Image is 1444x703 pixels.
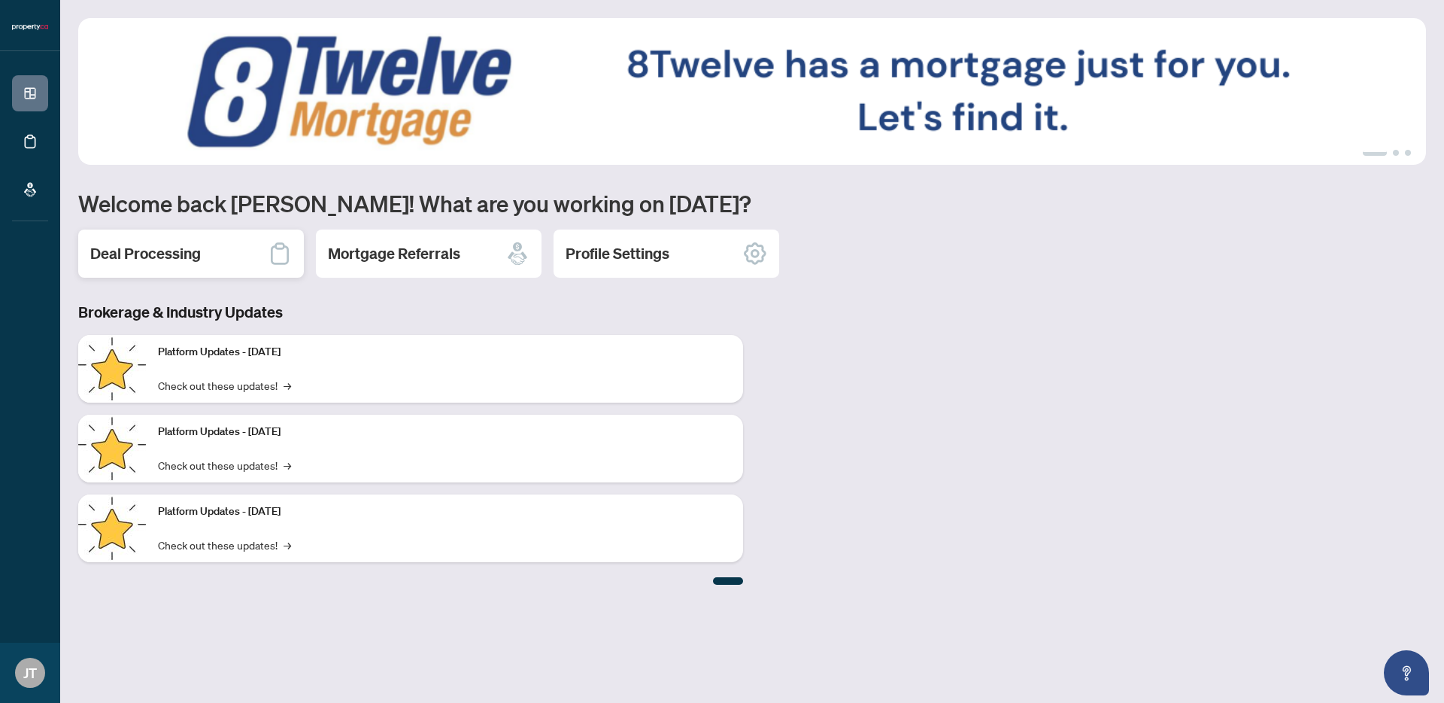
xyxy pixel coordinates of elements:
a: Check out these updates!→ [158,377,291,394]
span: → [284,537,291,553]
a: Check out these updates!→ [158,457,291,473]
img: Platform Updates - July 8, 2025 [78,415,146,482]
span: JT [23,662,37,683]
span: → [284,457,291,473]
button: 2 [1393,150,1399,156]
img: Slide 0 [78,18,1426,165]
img: Platform Updates - June 23, 2025 [78,495,146,562]
h3: Brokerage & Industry Updates [78,302,743,323]
button: 3 [1405,150,1411,156]
h1: Welcome back [PERSON_NAME]! What are you working on [DATE]? [78,189,1426,218]
button: 1 [1363,150,1387,156]
img: logo [12,23,48,32]
button: Open asap [1384,650,1429,695]
p: Platform Updates - [DATE] [158,424,731,440]
span: → [284,377,291,394]
h2: Deal Processing [90,243,201,264]
a: Check out these updates!→ [158,537,291,553]
h2: Profile Settings [566,243,669,264]
p: Platform Updates - [DATE] [158,504,731,520]
img: Platform Updates - July 21, 2025 [78,335,146,403]
h2: Mortgage Referrals [328,243,460,264]
p: Platform Updates - [DATE] [158,344,731,361]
